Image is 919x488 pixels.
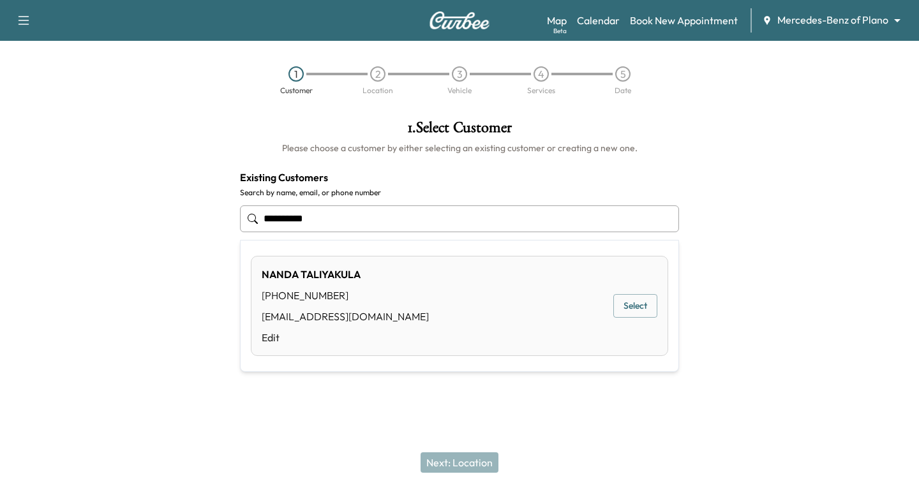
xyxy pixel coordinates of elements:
div: Beta [553,26,567,36]
h6: Please choose a customer by either selecting an existing customer or creating a new one. [240,142,679,154]
div: 5 [615,66,631,82]
div: Location [362,87,393,94]
div: Customer [280,87,313,94]
a: Calendar [577,13,620,28]
label: Search by name, email, or phone number [240,188,679,198]
div: Date [615,87,631,94]
div: NANDA TALIYAKULA [262,267,429,282]
h4: Existing Customers [240,170,679,185]
img: Curbee Logo [429,11,490,29]
h1: 1 . Select Customer [240,120,679,142]
div: 3 [452,66,467,82]
a: Edit [262,330,429,345]
div: [PHONE_NUMBER] [262,288,429,303]
div: Services [527,87,555,94]
button: Select [613,294,657,318]
span: Mercedes-Benz of Plano [777,13,888,27]
div: Vehicle [447,87,472,94]
div: [EMAIL_ADDRESS][DOMAIN_NAME] [262,309,429,324]
div: 1 [288,66,304,82]
a: Book New Appointment [630,13,738,28]
div: 2 [370,66,385,82]
div: 4 [534,66,549,82]
a: MapBeta [547,13,567,28]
